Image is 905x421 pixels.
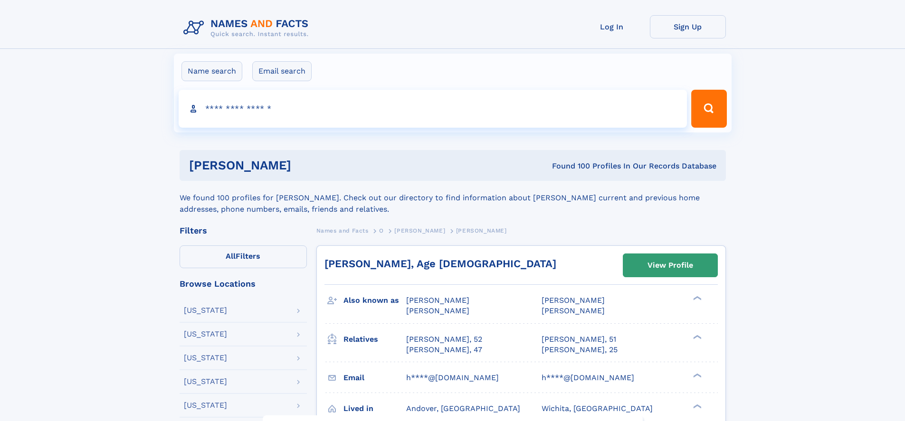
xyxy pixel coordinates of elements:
span: Andover, [GEOGRAPHIC_DATA] [406,404,520,413]
h3: Lived in [343,401,406,417]
div: ❯ [691,372,702,378]
a: [PERSON_NAME], 52 [406,334,482,345]
span: [PERSON_NAME] [406,296,469,305]
span: [PERSON_NAME] [394,227,445,234]
div: View Profile [648,254,693,276]
div: Found 100 Profiles In Our Records Database [421,161,716,171]
a: Names and Facts [316,225,369,236]
div: [US_STATE] [184,354,227,362]
h3: Email [343,370,406,386]
span: [PERSON_NAME] [406,306,469,315]
div: We found 100 profiles for [PERSON_NAME]. Check out our directory to find information about [PERSO... [180,181,726,215]
label: Filters [180,245,307,268]
a: O [379,225,384,236]
a: [PERSON_NAME], 51 [542,334,616,345]
button: Search Button [691,90,726,128]
label: Name search [181,61,242,81]
label: Email search [252,61,312,81]
span: O [379,227,384,234]
span: All [226,252,236,261]
span: [PERSON_NAME] [542,306,605,315]
div: ❯ [691,334,702,340]
a: Sign Up [650,15,726,38]
h3: Also known as [343,292,406,309]
div: [US_STATE] [184,330,227,338]
div: [US_STATE] [184,307,227,314]
span: [PERSON_NAME] [542,296,605,305]
a: [PERSON_NAME], 47 [406,345,482,355]
div: Filters [180,226,307,235]
a: [PERSON_NAME], Age [DEMOGRAPHIC_DATA] [324,258,556,270]
div: ❯ [691,403,702,409]
div: Browse Locations [180,280,307,288]
h3: Relatives [343,331,406,347]
a: Log In [574,15,650,38]
span: Wichita, [GEOGRAPHIC_DATA] [542,404,653,413]
a: [PERSON_NAME] [394,225,445,236]
a: View Profile [623,254,717,277]
div: [US_STATE] [184,378,227,385]
div: ❯ [691,295,702,301]
h1: [PERSON_NAME] [189,159,422,171]
a: [PERSON_NAME], 25 [542,345,618,355]
img: Logo Names and Facts [180,15,316,41]
div: [US_STATE] [184,402,227,409]
input: search input [179,90,687,128]
span: [PERSON_NAME] [456,227,507,234]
